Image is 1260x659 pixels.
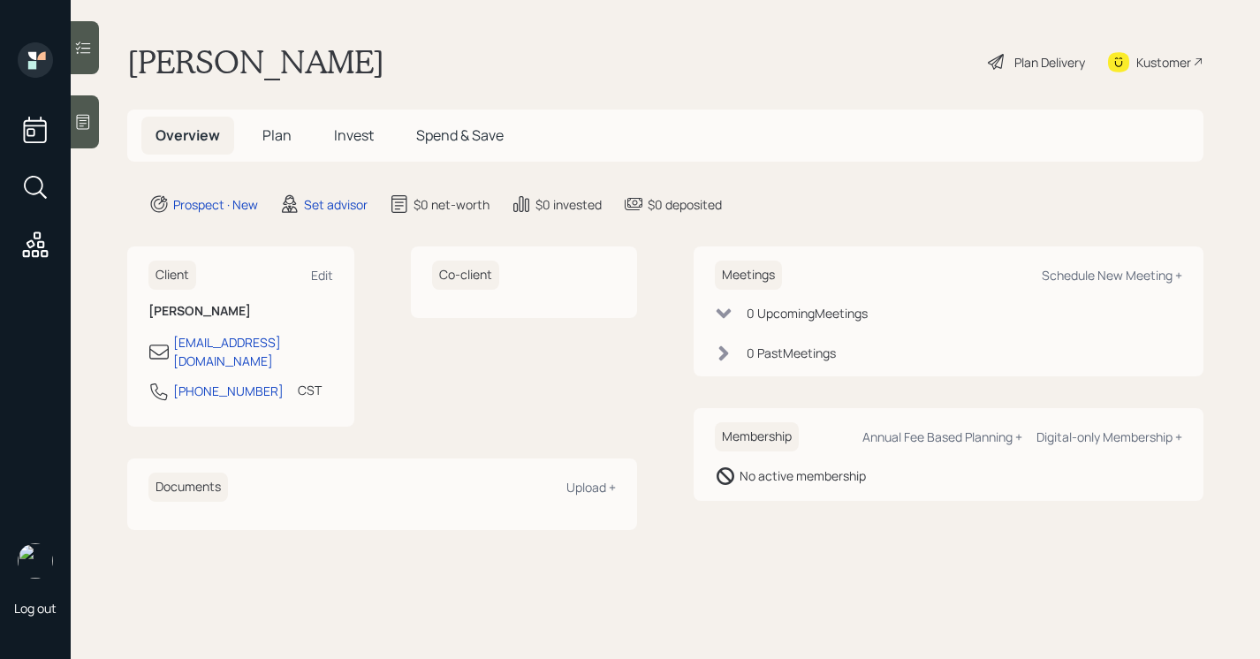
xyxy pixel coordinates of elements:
[18,543,53,579] img: retirable_logo.png
[262,125,292,145] span: Plan
[566,479,616,496] div: Upload +
[414,195,490,214] div: $0 net-worth
[715,422,799,451] h6: Membership
[1042,267,1182,284] div: Schedule New Meeting +
[432,261,499,290] h6: Co-client
[334,125,374,145] span: Invest
[535,195,602,214] div: $0 invested
[173,333,333,370] div: [EMAIL_ADDRESS][DOMAIN_NAME]
[298,381,322,399] div: CST
[862,428,1022,445] div: Annual Fee Based Planning +
[715,261,782,290] h6: Meetings
[416,125,504,145] span: Spend & Save
[1014,53,1085,72] div: Plan Delivery
[740,466,866,485] div: No active membership
[148,473,228,502] h6: Documents
[747,304,868,322] div: 0 Upcoming Meeting s
[648,195,722,214] div: $0 deposited
[173,195,258,214] div: Prospect · New
[747,344,836,362] div: 0 Past Meeting s
[311,267,333,284] div: Edit
[14,600,57,617] div: Log out
[304,195,368,214] div: Set advisor
[1036,428,1182,445] div: Digital-only Membership +
[148,304,333,319] h6: [PERSON_NAME]
[127,42,384,81] h1: [PERSON_NAME]
[1136,53,1191,72] div: Kustomer
[148,261,196,290] h6: Client
[173,382,284,400] div: [PHONE_NUMBER]
[156,125,220,145] span: Overview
